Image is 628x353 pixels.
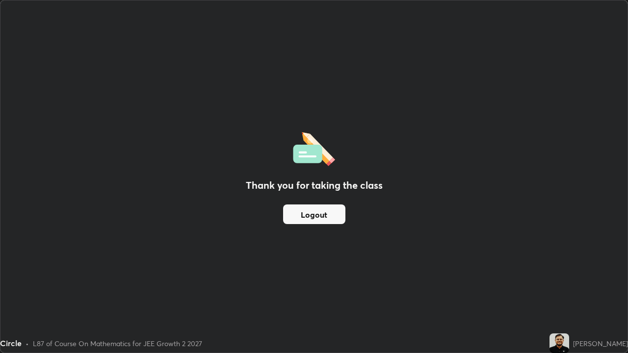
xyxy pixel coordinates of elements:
[573,338,628,349] div: [PERSON_NAME]
[246,178,383,193] h2: Thank you for taking the class
[33,338,202,349] div: L87 of Course On Mathematics for JEE Growth 2 2027
[293,129,335,166] img: offlineFeedback.1438e8b3.svg
[549,333,569,353] img: 73d70f05cd564e35b158daee22f98a87.jpg
[283,204,345,224] button: Logout
[26,338,29,349] div: •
